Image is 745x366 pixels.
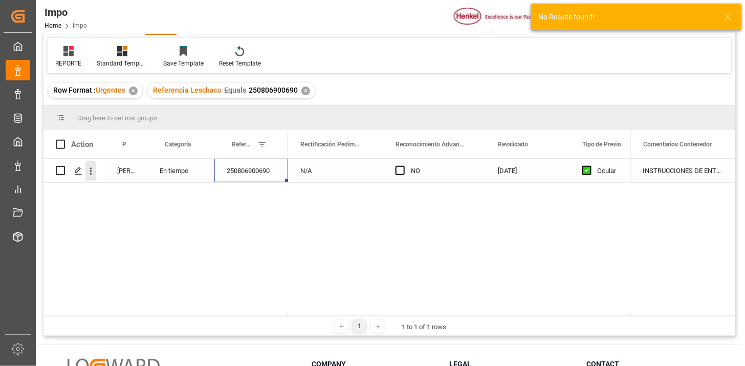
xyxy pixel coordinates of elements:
[249,86,298,94] span: 250806900690
[71,140,93,149] div: Action
[396,141,464,148] span: Reconocimiento Aduanero
[45,22,61,29] a: Home
[163,59,204,68] div: Save Template
[538,12,714,23] div: No Results found!
[55,59,81,68] div: REPORTE
[53,86,96,94] span: Row Format :
[411,159,473,183] div: NO
[97,59,148,68] div: Standard Templates
[96,86,125,94] span: Urgentes
[165,141,191,148] span: Categoría
[153,86,222,94] span: Referencia Leschaco
[454,8,540,26] img: Henkel%20logo.jpg_1689854090.jpg
[498,141,528,148] span: Revalidado
[214,159,288,182] div: 250806900690
[598,159,634,183] div: Ocular
[644,141,712,148] span: Comentarios Contenedor
[129,87,138,95] div: ✕
[43,159,288,183] div: Press SPACE to select this row.
[122,141,126,148] span: Persona responsable de seguimiento
[631,159,735,182] div: INSTRUCCIONES DE ENTREGA
[288,159,383,182] div: N/A
[353,320,366,333] div: 1
[147,159,214,182] div: En tiempo
[582,141,622,148] span: Tipo de Previo
[77,114,157,122] span: Drag here to set row groups
[486,159,570,182] div: [DATE]
[301,87,310,95] div: ✕
[402,322,446,332] div: 1 to 1 of 1 rows
[224,86,246,94] span: Equals
[45,5,87,20] div: Impo
[232,141,253,148] span: Referencia Leschaco
[631,159,735,183] div: Press SPACE to select this row.
[219,59,261,68] div: Reset Template
[105,159,147,182] div: [PERSON_NAME]
[300,141,362,148] span: Rectificación Pedimento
